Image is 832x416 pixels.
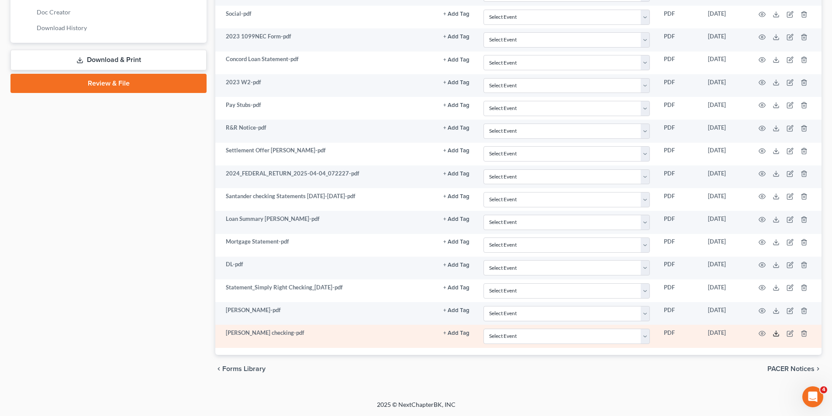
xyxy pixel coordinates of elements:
td: PDF [657,28,701,51]
td: Pay Stubs-pdf [215,97,436,120]
td: [DATE] [701,165,748,188]
td: PDF [657,279,701,302]
button: + Add Tag [443,308,470,313]
td: [DATE] [701,52,748,74]
td: 2023 W2-pdf [215,74,436,97]
td: 2024_FEDERAL_RETURN_2025-04-04_072227-pdf [215,165,436,188]
td: Social-pdf [215,6,436,28]
a: + Add Tag [443,169,470,178]
button: + Add Tag [443,125,470,131]
td: [DATE] [701,120,748,142]
td: PDF [657,234,701,257]
td: Loan Summary [PERSON_NAME]-pdf [215,211,436,234]
span: 4 [820,386,827,393]
button: chevron_left Forms Library [215,365,266,372]
td: Settlement Offer [PERSON_NAME]-pdf [215,143,436,165]
button: + Add Tag [443,330,470,336]
i: chevron_right [815,365,822,372]
td: PDF [657,211,701,234]
a: + Add Tag [443,329,470,337]
td: PDF [657,143,701,165]
a: Download & Print [10,50,207,70]
div: 2025 © NextChapterBK, INC [167,400,665,416]
td: Concord Loan Statement-pdf [215,52,436,74]
button: + Add Tag [443,194,470,199]
span: Download History [37,24,87,31]
td: [DATE] [701,28,748,51]
td: [DATE] [701,97,748,120]
button: + Add Tag [443,80,470,86]
a: + Add Tag [443,215,470,223]
td: Santander checking Statements [DATE]-[DATE]-pdf [215,188,436,211]
td: [DATE] [701,234,748,257]
button: + Add Tag [443,239,470,245]
td: [PERSON_NAME]-pdf [215,302,436,325]
td: PDF [657,325,701,347]
td: R&R Notice-pdf [215,120,436,142]
td: [DATE] [701,211,748,234]
a: + Add Tag [443,10,470,18]
a: Doc Creator [30,4,207,20]
button: + Add Tag [443,57,470,63]
td: Mortgage Statement-pdf [215,234,436,257]
td: PDF [657,6,701,28]
button: + Add Tag [443,262,470,268]
button: + Add Tag [443,103,470,108]
td: PDF [657,302,701,325]
button: + Add Tag [443,285,470,291]
i: chevron_left [215,365,222,372]
td: [DATE] [701,6,748,28]
a: + Add Tag [443,101,470,109]
td: [DATE] [701,143,748,165]
a: + Add Tag [443,146,470,155]
td: [DATE] [701,188,748,211]
button: + Add Tag [443,171,470,177]
td: PDF [657,74,701,97]
a: + Add Tag [443,306,470,314]
td: [DATE] [701,74,748,97]
td: [DATE] [701,279,748,302]
td: PDF [657,188,701,211]
td: PDF [657,120,701,142]
span: Forms Library [222,365,266,372]
a: + Add Tag [443,124,470,132]
a: + Add Tag [443,260,470,268]
a: + Add Tag [443,237,470,246]
td: Statement_Simply Right Checking_[DATE]-pdf [215,279,436,302]
a: Review & File [10,74,207,93]
td: 2023 1099NEC Form-pdf [215,28,436,51]
span: Doc Creator [37,8,71,16]
td: [PERSON_NAME] checking-pdf [215,325,436,347]
td: PDF [657,97,701,120]
td: PDF [657,52,701,74]
a: + Add Tag [443,283,470,292]
a: + Add Tag [443,32,470,41]
td: [DATE] [701,325,748,347]
a: Download History [30,20,207,36]
button: PACER Notices chevron_right [767,365,822,372]
button: + Add Tag [443,148,470,154]
a: + Add Tag [443,55,470,63]
td: PDF [657,257,701,279]
a: + Add Tag [443,78,470,86]
iframe: Intercom live chat [802,386,823,407]
span: PACER Notices [767,365,815,372]
a: + Add Tag [443,192,470,200]
td: [DATE] [701,302,748,325]
button: + Add Tag [443,217,470,222]
td: PDF [657,165,701,188]
button: + Add Tag [443,34,470,40]
td: DL-pdf [215,257,436,279]
td: [DATE] [701,257,748,279]
button: + Add Tag [443,11,470,17]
